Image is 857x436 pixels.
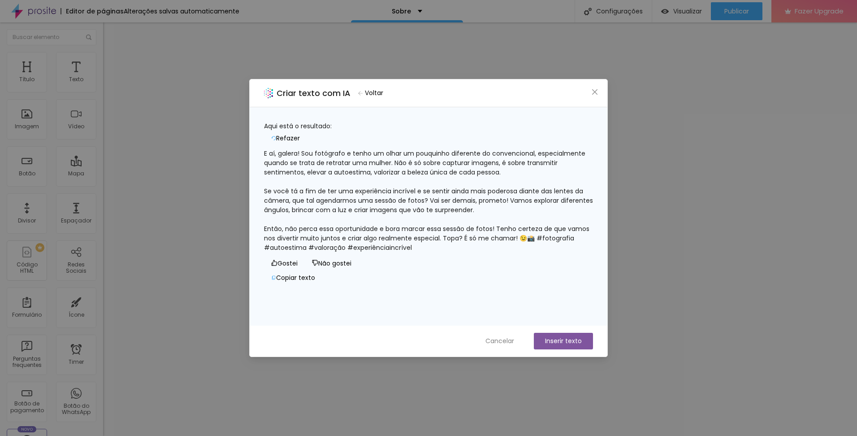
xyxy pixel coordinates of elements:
button: Refazer [264,131,307,145]
h2: Criar texto com IA [277,87,351,99]
span: Voltar [365,88,383,98]
button: Close [590,87,600,97]
span: close [591,88,598,96]
span: Cancelar [485,336,514,346]
button: Inserir texto [534,333,593,349]
div: Aqui está o resultado: [264,122,593,131]
span: like [271,260,277,266]
button: Voltar [354,87,387,100]
div: E aí, galera! Sou fotógrafo e tenho um olhar um pouquinho diferente do convencional, especialment... [264,149,593,253]
button: Não gostei [305,256,359,270]
button: Copiar texto [264,270,322,285]
button: Gostei [264,256,305,270]
button: Cancelar [476,333,523,349]
span: dislike [312,260,318,266]
span: Refazer [276,134,300,143]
